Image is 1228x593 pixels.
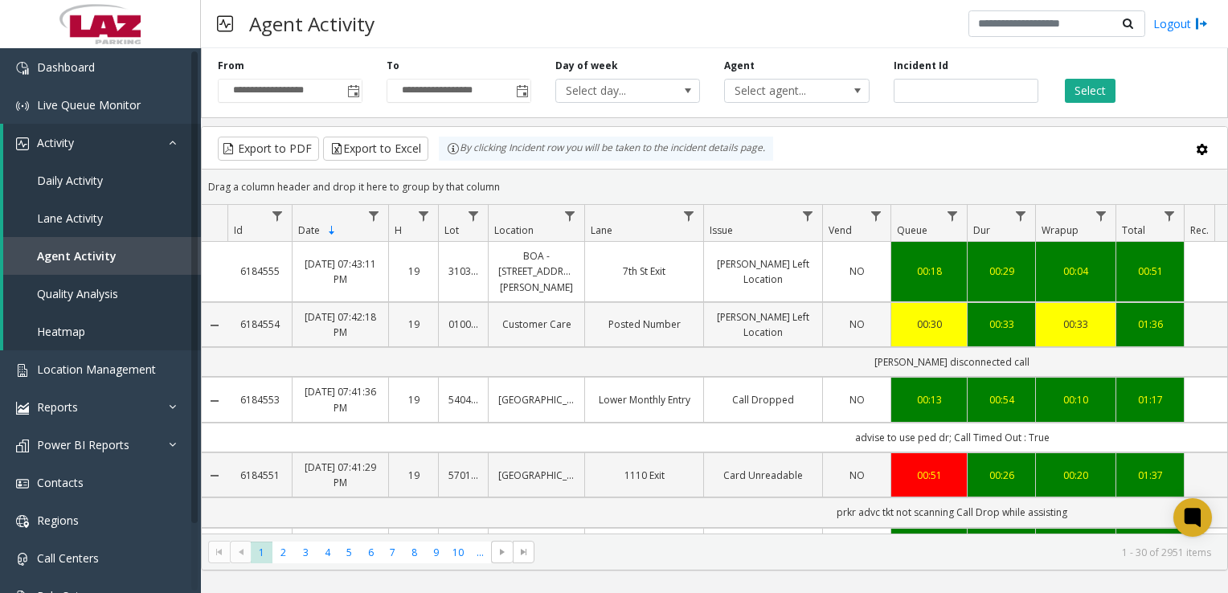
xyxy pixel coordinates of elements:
[714,256,813,287] a: [PERSON_NAME] Left Location
[202,469,227,482] a: Collapse Details
[448,264,478,279] a: 310318
[1010,205,1032,227] a: Dur Filter Menu
[395,223,402,237] span: H
[513,80,530,102] span: Toggle popup
[1126,264,1174,279] a: 00:51
[218,59,244,73] label: From
[498,392,575,407] a: [GEOGRAPHIC_DATA]
[16,402,29,415] img: 'icon'
[544,546,1211,559] kendo-pager-info: 1 - 30 of 2951 items
[797,205,819,227] a: Issue Filter Menu
[714,309,813,340] a: [PERSON_NAME] Left Location
[37,437,129,452] span: Power BI Reports
[977,264,1025,279] div: 00:29
[448,392,478,407] a: 540430
[1126,317,1174,332] a: 01:36
[439,137,773,161] div: By clicking Incident row you will be taken to the incident details page.
[382,542,403,563] span: Page 7
[323,137,428,161] button: Export to Excel
[849,468,865,482] span: NO
[251,542,272,563] span: Page 1
[833,392,881,407] a: NO
[866,205,887,227] a: Vend Filter Menu
[302,309,379,340] a: [DATE] 07:42:18 PM
[833,317,881,332] a: NO
[1122,223,1145,237] span: Total
[399,392,428,407] a: 19
[977,317,1025,332] a: 00:33
[413,205,435,227] a: H Filter Menu
[595,317,694,332] a: Posted Number
[295,542,317,563] span: Page 3
[463,205,485,227] a: Lot Filter Menu
[399,317,428,332] a: 19
[37,59,95,75] span: Dashboard
[399,468,428,483] a: 19
[1046,468,1106,483] a: 00:20
[234,223,243,237] span: Id
[387,59,399,73] label: To
[513,541,534,563] span: Go to the last page
[444,223,459,237] span: Lot
[202,173,1227,201] div: Drag a column header and drop it here to group by that column
[1091,205,1112,227] a: Wrapup Filter Menu
[325,224,338,237] span: Sortable
[901,317,957,332] div: 00:30
[37,324,85,339] span: Heatmap
[901,468,957,483] a: 00:51
[338,542,360,563] span: Page 5
[237,392,282,407] a: 6184553
[849,264,865,278] span: NO
[447,142,460,155] img: infoIcon.svg
[469,542,491,563] span: Page 11
[16,553,29,566] img: 'icon'
[678,205,700,227] a: Lane Filter Menu
[1046,264,1106,279] div: 00:04
[302,256,379,287] a: [DATE] 07:43:11 PM
[218,137,319,161] button: Export to PDF
[360,542,382,563] span: Page 6
[1195,15,1208,32] img: logout
[724,59,755,73] label: Agent
[498,248,575,295] a: BOA - [STREET_ADDRESS][PERSON_NAME]
[16,364,29,377] img: 'icon'
[37,475,84,490] span: Contacts
[518,546,530,558] span: Go to the last page
[37,362,156,377] span: Location Management
[1065,79,1115,103] button: Select
[1190,223,1209,237] span: Rec.
[849,393,865,407] span: NO
[496,546,509,558] span: Go to the next page
[977,392,1025,407] a: 00:54
[725,80,840,102] span: Select agent...
[833,468,881,483] a: NO
[1042,223,1079,237] span: Wrapup
[3,199,201,237] a: Lane Activity
[595,392,694,407] a: Lower Monthly Entry
[3,313,201,350] a: Heatmap
[595,264,694,279] a: 7th St Exit
[241,4,383,43] h3: Agent Activity
[1126,468,1174,483] a: 01:37
[591,223,612,237] span: Lane
[37,173,103,188] span: Daily Activity
[37,211,103,226] span: Lane Activity
[37,550,99,566] span: Call Centers
[1046,317,1106,332] div: 00:33
[267,205,289,227] a: Id Filter Menu
[942,205,964,227] a: Queue Filter Menu
[37,97,141,112] span: Live Queue Monitor
[894,59,948,73] label: Incident Id
[494,223,534,237] span: Location
[901,392,957,407] a: 00:13
[403,542,425,563] span: Page 8
[202,205,1227,534] div: Data table
[897,223,927,237] span: Queue
[1126,392,1174,407] div: 01:17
